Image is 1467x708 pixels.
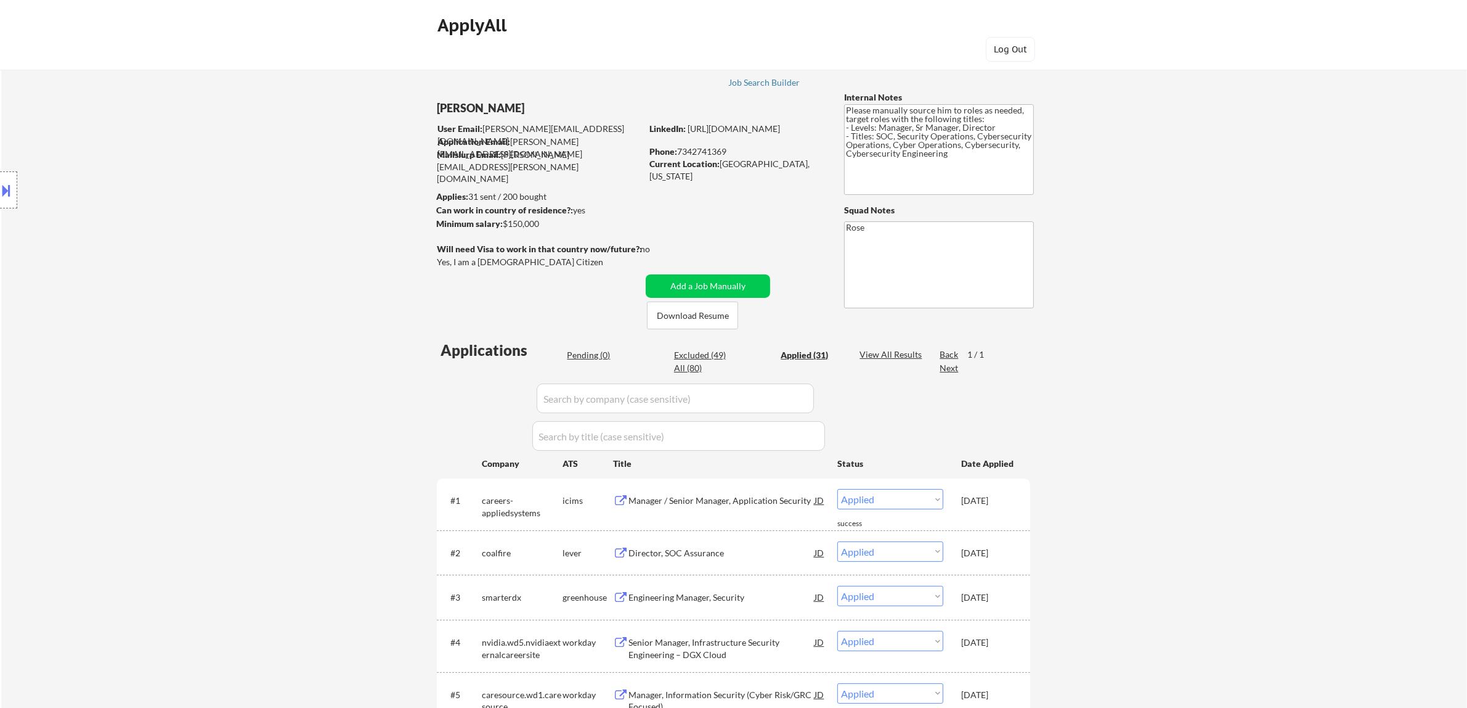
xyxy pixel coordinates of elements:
[728,78,800,87] div: Job Search Builder
[961,636,1015,649] div: [DATE]
[450,689,472,701] div: #5
[441,343,563,358] div: Applications
[482,458,563,470] div: Company
[482,591,563,604] div: smarterdx
[537,384,814,413] input: Search by company (case sensitive)
[450,495,472,507] div: #1
[859,348,925,361] div: View All Results
[649,146,677,157] strong: Phone:
[688,123,780,134] a: [URL][DOMAIN_NAME]
[437,149,501,160] strong: Mailslurp Email:
[437,256,645,268] div: Yes, I am a [DEMOGRAPHIC_DATA] Citizen
[437,101,690,116] div: [PERSON_NAME]
[961,591,1015,604] div: [DATE]
[844,204,1034,216] div: Squad Notes
[437,123,641,147] div: [PERSON_NAME][EMAIL_ADDRESS][DOMAIN_NAME]
[813,489,826,511] div: JD
[437,136,641,160] div: [PERSON_NAME][EMAIL_ADDRESS][DOMAIN_NAME]
[649,123,686,134] strong: LinkedIn:
[674,362,736,374] div: All (80)
[967,348,996,361] div: 1 / 1
[436,204,638,216] div: yes
[649,146,824,158] div: 7342741369
[563,547,613,559] div: lever
[628,547,815,559] div: Director, SOC Assurance
[532,421,825,451] input: Search by title (case sensitive)
[837,519,887,529] div: success
[482,547,563,559] div: coalfire
[844,91,1034,104] div: Internal Notes
[813,683,826,706] div: JD
[436,218,503,229] strong: Minimum salary:
[450,547,472,559] div: #2
[986,37,1035,62] button: Log Out
[437,15,510,36] div: ApplyAll
[781,349,842,361] div: Applied (31)
[646,274,770,298] button: Add a Job Manually
[563,458,613,470] div: ATS
[437,136,510,147] strong: Application Email:
[563,689,613,701] div: workday
[628,636,815,661] div: Senior Manager, Infrastructure Security Engineering – DGX Cloud
[567,349,628,361] div: Pending (0)
[628,495,815,507] div: Manager / Senior Manager, Application Security
[450,591,472,604] div: #3
[437,123,482,134] strong: User Email:
[940,362,959,374] div: Next
[436,191,468,202] strong: Applies:
[482,636,563,661] div: nvidia.wd5.nvidiaexternalcareersite
[649,158,720,169] strong: Current Location:
[674,349,736,361] div: Excluded (49)
[649,158,824,182] div: [GEOGRAPHIC_DATA], [US_STATE]
[437,149,641,185] div: [PERSON_NAME][EMAIL_ADDRESS][PERSON_NAME][DOMAIN_NAME]
[437,244,642,254] strong: Will need Visa to work in that country now/future?:
[563,636,613,649] div: workday
[436,191,641,203] div: 31 sent / 200 bought
[647,302,738,329] button: Download Resume
[961,547,1015,559] div: [DATE]
[640,243,675,255] div: no
[961,689,1015,701] div: [DATE]
[482,495,563,519] div: careers-appliedsystems
[628,591,815,604] div: Engineering Manager, Security
[961,458,1015,470] div: Date Applied
[837,452,943,474] div: Status
[436,218,641,230] div: $150,000
[813,541,826,564] div: JD
[940,348,959,361] div: Back
[613,458,826,470] div: Title
[813,586,826,608] div: JD
[961,495,1015,507] div: [DATE]
[436,205,573,215] strong: Can work in country of residence?:
[813,631,826,653] div: JD
[563,591,613,604] div: greenhouse
[728,78,800,90] a: Job Search Builder
[563,495,613,507] div: icims
[450,636,472,649] div: #4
